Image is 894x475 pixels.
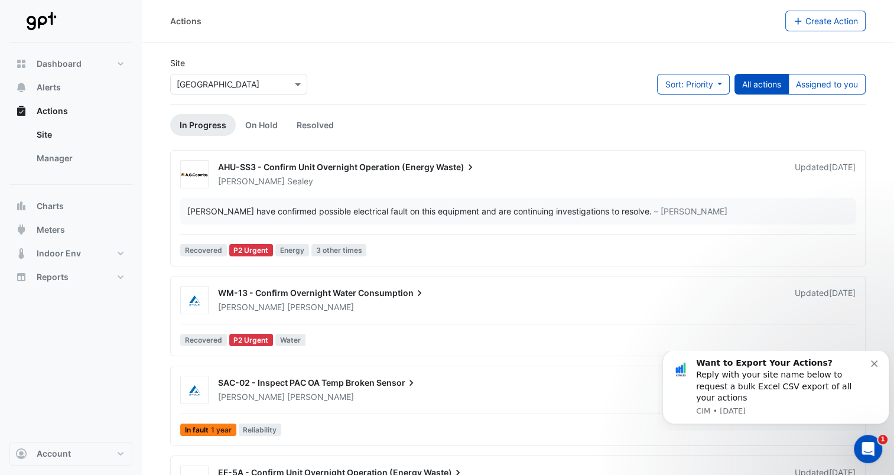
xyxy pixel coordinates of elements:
[180,334,227,346] span: Recovered
[287,114,343,136] a: Resolved
[181,169,208,181] img: AG Coombs
[287,175,313,187] span: Sealey
[14,9,32,28] img: Profile image for CIM
[37,271,69,283] span: Reports
[734,74,789,95] button: All actions
[218,302,285,312] span: [PERSON_NAME]
[218,392,285,402] span: [PERSON_NAME]
[180,424,236,436] span: In fault
[37,200,64,212] span: Charts
[275,244,309,256] span: Energy
[218,176,285,186] span: [PERSON_NAME]
[854,435,882,463] iframe: Intercom live chat
[38,6,213,53] div: Message content
[213,6,223,16] button: Dismiss notification
[236,114,287,136] a: On Hold
[436,161,476,173] span: Waste)
[311,244,367,256] span: 3 other times
[9,242,132,265] button: Indoor Env
[9,99,132,123] button: Actions
[358,287,425,299] span: Consumption
[37,224,65,236] span: Meters
[37,248,81,259] span: Indoor Env
[37,58,82,70] span: Dashboard
[229,244,274,256] div: P2 Urgent
[170,114,236,136] a: In Progress
[788,74,866,95] button: Assigned to you
[795,161,856,187] div: Updated
[170,57,185,69] label: Site
[37,105,68,117] span: Actions
[27,147,132,170] a: Manager
[9,218,132,242] button: Meters
[785,11,866,31] button: Create Action
[211,427,232,434] span: 1 year
[218,162,434,172] span: AHU-SS3 - Confirm Unit Overnight Operation (Energy
[665,79,713,89] span: Sort: Priority
[795,287,856,313] div: Updated
[180,244,227,256] span: Recovered
[654,205,727,217] span: – [PERSON_NAME]
[9,76,132,99] button: Alerts
[829,288,856,298] span: Tue 22-Apr-2025 17:07 AEST
[9,442,132,466] button: Account
[181,385,208,396] img: Airmaster Australia
[38,6,213,53] div: Reply with your site name below to request a bulk Excel CSV export of all your actions
[657,74,730,95] button: Sort: Priority
[15,248,27,259] app-icon: Indoor Env
[878,435,888,444] span: 1
[187,205,652,217] div: [PERSON_NAME] have confirmed possible electrical fault on this equipment and are continuing inves...
[275,334,305,346] span: Water
[170,15,201,27] div: Actions
[239,424,282,436] span: Reliability
[37,82,61,93] span: Alerts
[829,162,856,172] span: Fri 19-Sep-2025 12:33 AEST
[38,55,213,66] p: Message from CIM, sent 1d ago
[376,377,417,389] span: Sensor
[218,288,356,298] span: WM-13 - Confirm Overnight Water
[287,391,354,403] span: [PERSON_NAME]
[15,82,27,93] app-icon: Alerts
[15,271,27,283] app-icon: Reports
[15,224,27,236] app-icon: Meters
[181,295,208,307] img: Airmaster Australia
[229,334,274,346] div: P2 Urgent
[9,194,132,218] button: Charts
[287,301,354,313] span: [PERSON_NAME]
[805,16,858,26] span: Create Action
[14,9,67,33] img: Company Logo
[9,123,132,175] div: Actions
[15,58,27,70] app-icon: Dashboard
[15,200,27,212] app-icon: Charts
[218,378,375,388] span: SAC-02 - Inspect PAC OA Temp Broken
[658,351,894,431] iframe: Intercom notifications message
[38,7,175,17] b: Want to Export Your Actions?
[9,265,132,289] button: Reports
[9,52,132,76] button: Dashboard
[15,105,27,117] app-icon: Actions
[37,448,71,460] span: Account
[27,123,132,147] a: Site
